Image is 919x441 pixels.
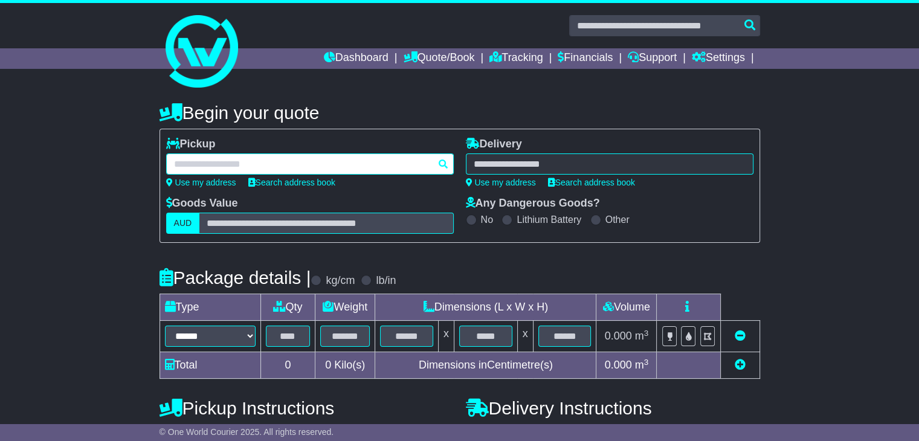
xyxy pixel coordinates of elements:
[166,178,236,187] a: Use my address
[260,352,315,379] td: 0
[692,48,745,69] a: Settings
[548,178,635,187] a: Search address book
[324,48,389,69] a: Dashboard
[628,48,677,69] a: Support
[644,329,649,338] sup: 3
[315,352,375,379] td: Kilo(s)
[735,330,746,342] a: Remove this item
[517,214,581,225] label: Lithium Battery
[481,214,493,225] label: No
[166,153,454,175] typeahead: Please provide city
[160,352,260,379] td: Total
[315,294,375,321] td: Weight
[644,358,649,367] sup: 3
[248,178,335,187] a: Search address book
[466,178,536,187] a: Use my address
[160,398,454,418] h4: Pickup Instructions
[558,48,613,69] a: Financials
[635,330,649,342] span: m
[605,359,632,371] span: 0.000
[160,268,311,288] h4: Package details |
[605,214,630,225] label: Other
[375,294,596,321] td: Dimensions (L x W x H)
[438,321,454,352] td: x
[375,352,596,379] td: Dimensions in Centimetre(s)
[489,48,543,69] a: Tracking
[376,274,396,288] label: lb/in
[403,48,474,69] a: Quote/Book
[166,138,216,151] label: Pickup
[466,398,760,418] h4: Delivery Instructions
[596,294,657,321] td: Volume
[466,138,522,151] label: Delivery
[260,294,315,321] td: Qty
[735,359,746,371] a: Add new item
[166,213,200,234] label: AUD
[325,359,331,371] span: 0
[160,103,760,123] h4: Begin your quote
[635,359,649,371] span: m
[605,330,632,342] span: 0.000
[466,197,600,210] label: Any Dangerous Goods?
[517,321,533,352] td: x
[326,274,355,288] label: kg/cm
[166,197,238,210] label: Goods Value
[160,294,260,321] td: Type
[160,427,334,437] span: © One World Courier 2025. All rights reserved.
